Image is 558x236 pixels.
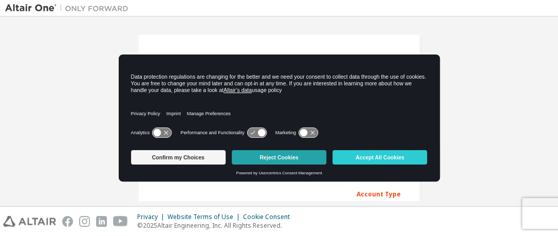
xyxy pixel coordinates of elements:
[137,213,168,221] div: Privacy
[5,3,134,13] img: Altair One
[168,213,243,221] div: Website Terms of Use
[157,185,401,202] div: Account Type
[137,221,296,230] p: © 2025 Altair Engineering, Inc. All Rights Reserved.
[113,216,128,227] img: youtube.svg
[243,213,296,221] div: Cookie Consent
[79,216,90,227] img: instagram.svg
[62,216,73,227] img: facebook.svg
[3,216,56,227] img: altair_logo.svg
[196,53,362,66] div: Create an Altair One Account
[96,216,107,227] img: linkedin.svg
